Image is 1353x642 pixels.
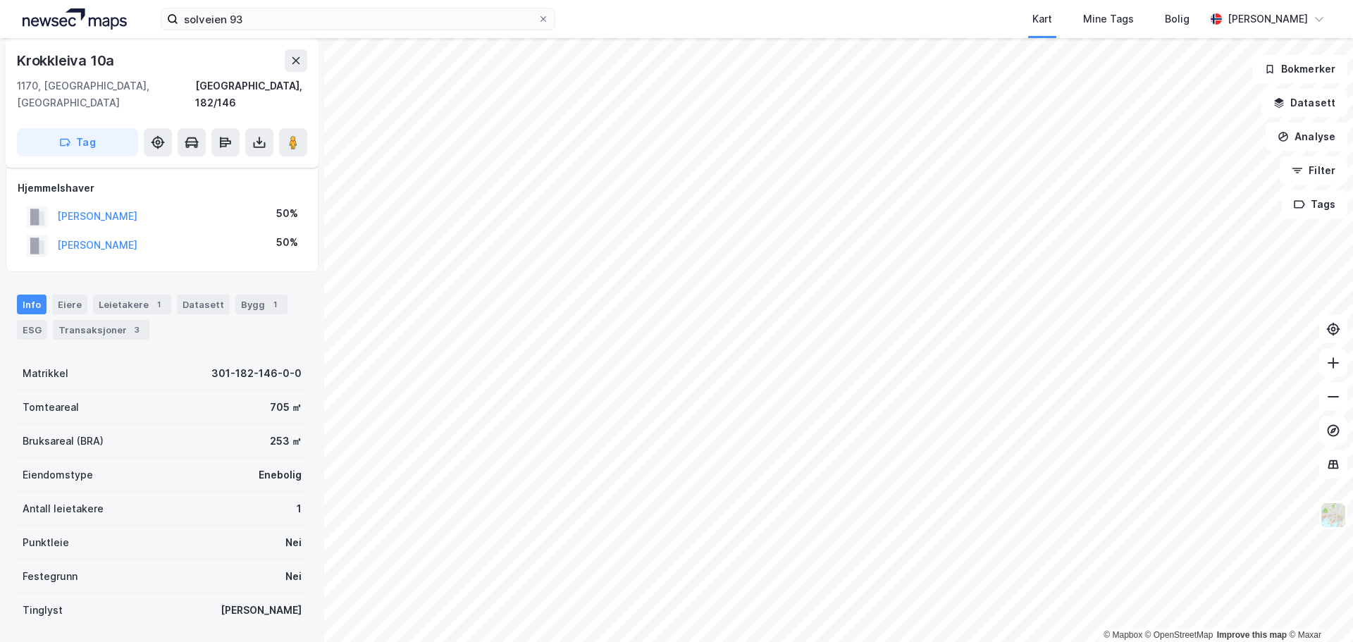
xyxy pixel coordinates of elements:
[130,323,144,337] div: 3
[270,399,302,416] div: 705 ㎡
[1032,11,1052,27] div: Kart
[285,534,302,551] div: Nei
[178,8,538,30] input: Søk på adresse, matrikkel, gårdeiere, leietakere eller personer
[1145,630,1213,640] a: OpenStreetMap
[1283,574,1353,642] iframe: Chat Widget
[270,433,302,450] div: 253 ㎡
[23,8,127,30] img: logo.a4113a55bc3d86da70a041830d287a7e.svg
[23,467,93,483] div: Eiendomstype
[17,49,117,72] div: Krokkleiva 10a
[1165,11,1190,27] div: Bolig
[268,297,282,311] div: 1
[23,399,79,416] div: Tomteareal
[297,500,302,517] div: 1
[1083,11,1134,27] div: Mine Tags
[17,295,47,314] div: Info
[1217,630,1287,640] a: Improve this map
[18,180,307,197] div: Hjemmelshaver
[1280,156,1347,185] button: Filter
[53,320,149,340] div: Transaksjoner
[1266,123,1347,151] button: Analyse
[1252,55,1347,83] button: Bokmerker
[93,295,171,314] div: Leietakere
[276,205,298,222] div: 50%
[17,128,138,156] button: Tag
[195,78,307,111] div: [GEOGRAPHIC_DATA], 182/146
[23,568,78,585] div: Festegrunn
[17,78,195,111] div: 1170, [GEOGRAPHIC_DATA], [GEOGRAPHIC_DATA]
[1283,574,1353,642] div: Kontrollprogram for chat
[1228,11,1308,27] div: [PERSON_NAME]
[177,295,230,314] div: Datasett
[259,467,302,483] div: Enebolig
[285,568,302,585] div: Nei
[276,234,298,251] div: 50%
[1104,630,1142,640] a: Mapbox
[17,320,47,340] div: ESG
[23,365,68,382] div: Matrikkel
[152,297,166,311] div: 1
[1320,502,1347,529] img: Z
[23,433,104,450] div: Bruksareal (BRA)
[235,295,288,314] div: Bygg
[23,602,63,619] div: Tinglyst
[23,500,104,517] div: Antall leietakere
[23,534,69,551] div: Punktleie
[221,602,302,619] div: [PERSON_NAME]
[1261,89,1347,117] button: Datasett
[211,365,302,382] div: 301-182-146-0-0
[52,295,87,314] div: Eiere
[1282,190,1347,218] button: Tags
